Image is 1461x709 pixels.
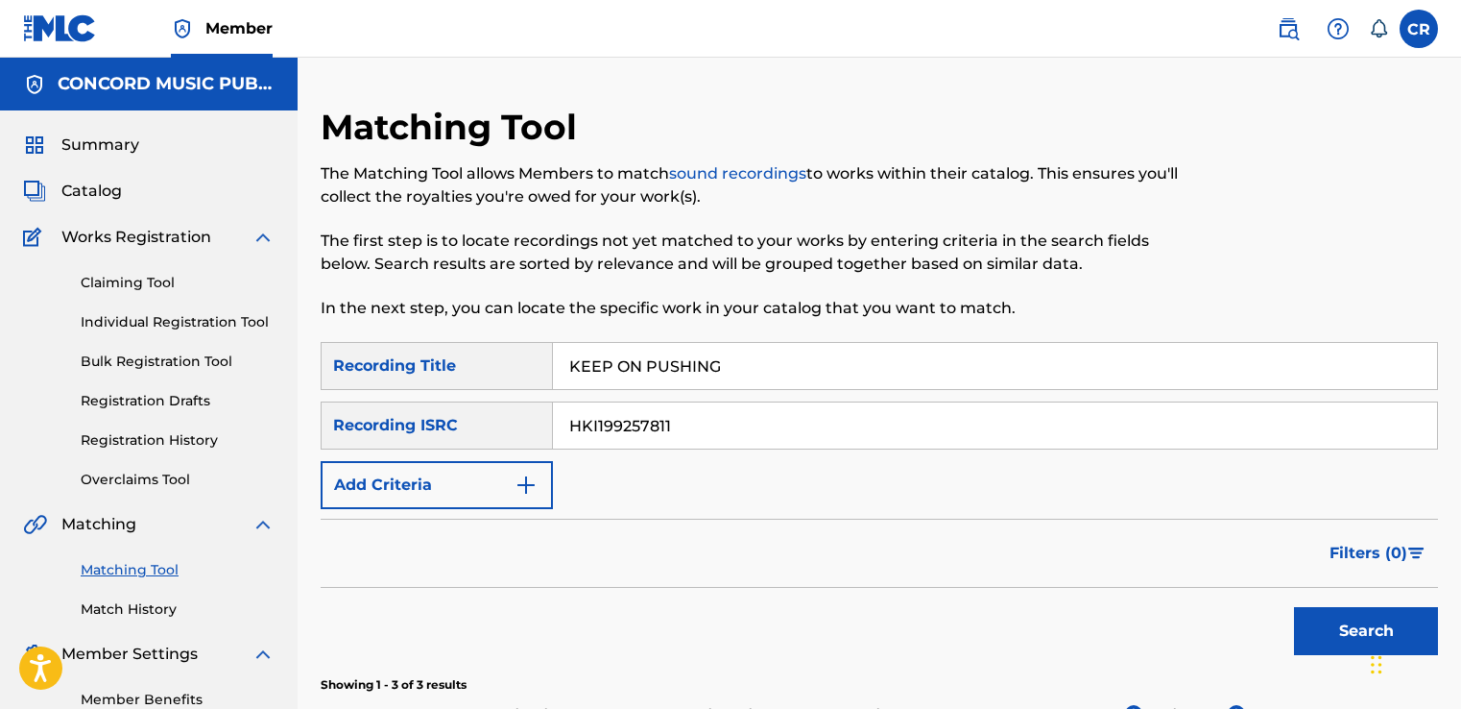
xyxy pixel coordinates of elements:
div: Drag [1371,636,1382,694]
span: Matching [61,513,136,536]
img: Works Registration [23,226,48,249]
button: Search [1294,607,1438,655]
iframe: Chat Widget [1365,617,1461,709]
a: CatalogCatalog [23,180,122,203]
a: Match History [81,599,275,620]
a: Registration History [81,430,275,451]
span: Summary [61,134,139,157]
a: SummarySummary [23,134,139,157]
img: Accounts [23,73,46,96]
span: Catalog [61,180,122,203]
span: Filters ( 0 ) [1329,542,1407,565]
a: Matching Tool [81,560,275,580]
img: MLC Logo [23,14,97,42]
img: Matching [23,513,47,536]
img: Top Rightsholder [171,17,194,40]
div: User Menu [1400,10,1438,48]
a: Bulk Registration Tool [81,352,275,372]
a: Individual Registration Tool [81,312,275,332]
a: Registration Drafts [81,391,275,411]
h2: Matching Tool [321,106,587,149]
iframe: Resource Center [1407,443,1461,598]
button: Filters (0) [1318,529,1438,577]
span: Member Settings [61,643,198,666]
a: sound recordings [669,164,806,183]
p: Showing 1 - 3 of 3 results [321,676,1438,694]
img: expand [251,513,275,536]
div: Notifications [1369,19,1388,38]
span: Member [205,17,273,39]
a: Public Search [1269,10,1307,48]
form: Search Form [321,342,1438,665]
button: Add Criteria [321,461,553,509]
img: Catalog [23,180,46,203]
a: Overclaims Tool [81,470,275,490]
a: Claiming Tool [81,273,275,293]
img: search [1277,17,1300,40]
p: The Matching Tool allows Members to match to works within their catalog. This ensures you'll coll... [321,162,1181,208]
img: Summary [23,134,46,157]
img: expand [251,226,275,249]
p: In the next step, you can locate the specific work in your catalog that you want to match. [321,297,1181,320]
img: expand [251,643,275,666]
div: Help [1319,10,1357,48]
h5: CONCORD MUSIC PUBLISHING LLC [58,73,275,95]
img: 9d2ae6d4665cec9f34b9.svg [515,474,538,497]
img: help [1327,17,1350,40]
span: Works Registration [61,226,211,249]
p: The first step is to locate recordings not yet matched to your works by entering criteria in the ... [321,230,1181,276]
img: Member Settings [23,643,46,666]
